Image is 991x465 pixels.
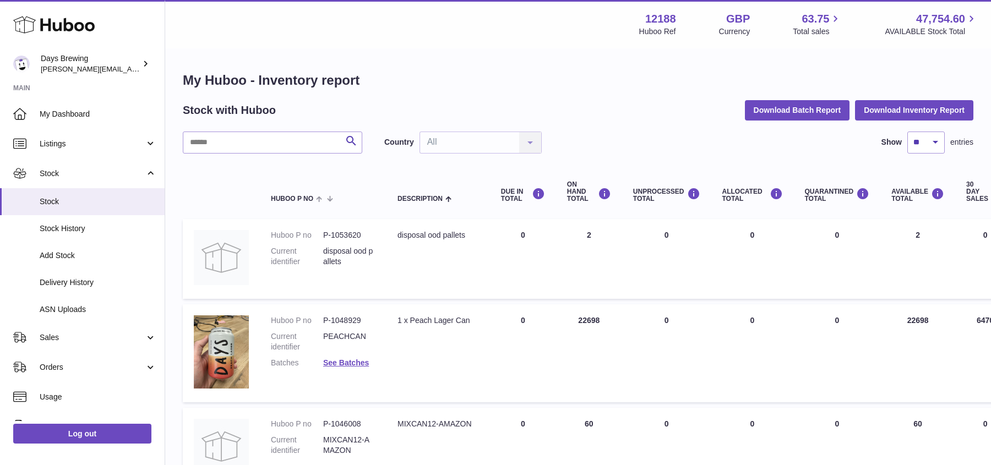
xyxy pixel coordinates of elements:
[40,196,156,207] span: Stock
[194,315,249,389] img: product image
[323,331,375,352] dd: PEACHCAN
[711,304,794,402] td: 0
[40,250,156,261] span: Add Stock
[40,223,156,234] span: Stock History
[194,230,249,285] img: product image
[805,188,870,203] div: QUARANTINED Total
[726,12,750,26] strong: GBP
[885,26,978,37] span: AVAILABLE Stock Total
[802,12,829,26] span: 63.75
[398,419,479,429] div: MIXCAN12-AMAZON
[719,26,750,37] div: Currency
[41,53,140,74] div: Days Brewing
[13,424,151,444] a: Log out
[271,230,323,240] dt: Huboo P no
[384,137,414,147] label: Country
[323,230,375,240] dd: P-1053620
[41,64,221,73] span: [PERSON_NAME][EMAIL_ADDRESS][DOMAIN_NAME]
[271,246,323,267] dt: Current identifier
[855,100,973,120] button: Download Inventory Report
[13,56,30,72] img: greg@daysbrewing.com
[639,26,676,37] div: Huboo Ref
[501,188,545,203] div: DUE IN TOTAL
[271,195,313,203] span: Huboo P no
[40,392,156,402] span: Usage
[271,358,323,368] dt: Batches
[891,188,944,203] div: AVAILABLE Total
[323,435,375,456] dd: MIXCAN12-AMAZON
[745,100,850,120] button: Download Batch Report
[793,12,842,37] a: 63.75 Total sales
[622,219,711,299] td: 0
[880,219,955,299] td: 2
[398,315,479,326] div: 1 x Peach Lager Can
[40,109,156,119] span: My Dashboard
[183,72,973,89] h1: My Huboo - Inventory report
[271,331,323,352] dt: Current identifier
[271,419,323,429] dt: Huboo P no
[793,26,842,37] span: Total sales
[40,139,145,149] span: Listings
[567,181,611,203] div: ON HAND Total
[556,304,622,402] td: 22698
[40,362,145,373] span: Orders
[398,230,479,240] div: disposal ood pallets
[916,12,965,26] span: 47,754.60
[40,304,156,315] span: ASN Uploads
[885,12,978,37] a: 47,754.60 AVAILABLE Stock Total
[490,304,556,402] td: 0
[490,219,556,299] td: 0
[40,277,156,288] span: Delivery History
[881,137,902,147] label: Show
[323,419,375,429] dd: P-1046008
[271,435,323,456] dt: Current identifier
[622,304,711,402] td: 0
[40,332,145,343] span: Sales
[722,188,783,203] div: ALLOCATED Total
[183,103,276,118] h2: Stock with Huboo
[835,419,839,428] span: 0
[323,246,375,267] dd: disposal ood pallets
[880,304,955,402] td: 22698
[323,315,375,326] dd: P-1048929
[835,316,839,325] span: 0
[323,358,369,367] a: See Batches
[271,315,323,326] dt: Huboo P no
[398,195,443,203] span: Description
[950,137,973,147] span: entries
[711,219,794,299] td: 0
[835,231,839,239] span: 0
[633,188,700,203] div: UNPROCESSED Total
[40,168,145,179] span: Stock
[645,12,676,26] strong: 12188
[556,219,622,299] td: 2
